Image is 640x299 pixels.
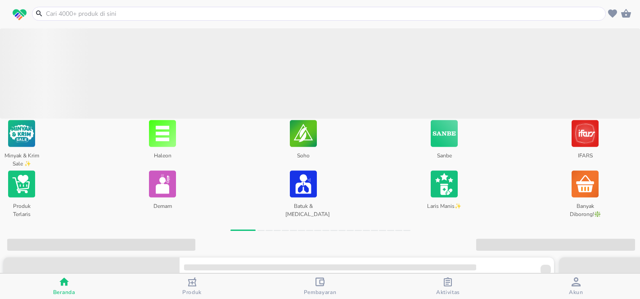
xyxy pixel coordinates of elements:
span: Pembayaran [304,289,337,296]
p: Batuk & [MEDICAL_DATA] [285,199,321,214]
img: Minyak & Krim Sale ✨ [8,119,35,148]
button: Pembayaran [256,274,384,299]
img: Soho [290,119,317,148]
span: Produk [182,289,202,296]
img: Batuk & Flu [290,169,317,199]
p: Banyak Diborong!❇️ [567,199,603,214]
p: Haleon [144,148,180,164]
p: IFARS [567,148,603,164]
p: Soho [285,148,321,164]
img: Sanbe [431,119,458,148]
p: Laris Manis✨ [426,199,462,214]
img: Haleon [149,119,176,148]
button: Aktivitas [384,274,512,299]
p: Produk Terlaris [4,199,39,214]
span: Beranda [53,289,75,296]
p: Demam [144,199,180,214]
input: Cari 4000+ produk di sini [45,9,604,18]
img: Laris Manis✨ [431,169,458,199]
img: Demam [149,169,176,199]
span: Aktivitas [436,289,460,296]
img: Produk Terlaris [8,169,35,199]
img: IFARS [572,119,599,148]
button: Produk [128,274,256,299]
p: Minyak & Krim Sale ✨ [4,148,39,164]
button: Akun [512,274,640,299]
img: Banyak Diborong!❇️ [572,169,599,199]
img: logo_swiperx_s.bd005f3b.svg [13,9,27,21]
span: Akun [569,289,583,296]
p: Sanbe [426,148,462,164]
